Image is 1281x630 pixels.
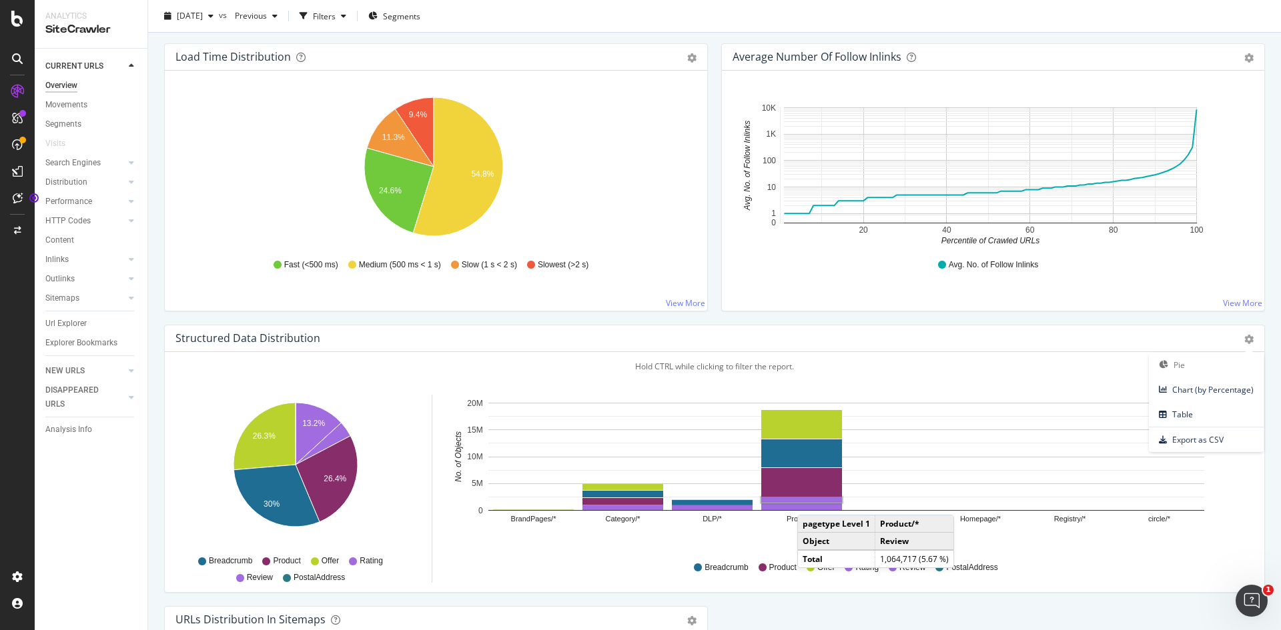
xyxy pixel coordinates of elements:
iframe: Intercom live chat [1236,585,1268,617]
text: Registry/* [1054,515,1086,523]
text: 10K [762,103,776,113]
span: 1 [1263,585,1274,595]
div: Analytics [45,11,137,22]
ul: gear [1149,353,1264,453]
text: Percentile of Crawled URLs [941,236,1039,245]
text: DLP/* [703,515,722,523]
text: 0 [771,218,776,227]
text: BrandPages/* [511,515,557,523]
button: Segments [363,5,426,27]
div: Filters [313,10,336,21]
text: 40 [942,225,951,235]
div: Sitemaps [45,291,79,305]
svg: A chart. [448,395,1244,549]
span: Chart (by Percentage) [1149,381,1264,399]
a: Visits [45,137,79,151]
span: 2025 Oct. 6th [177,10,203,21]
span: Review [247,572,273,583]
a: NEW URLS [45,364,125,378]
a: Analysis Info [45,423,138,437]
text: 20 [859,225,868,235]
span: Segments [383,10,420,21]
svg: A chart. [175,92,692,247]
text: 26.3% [253,431,276,441]
svg: A chart. [733,92,1249,247]
a: View More [666,297,705,309]
td: 1,064,717 (5.67 %) [875,550,954,567]
div: A chart. [179,395,412,549]
a: HTTP Codes [45,214,125,228]
div: Load Time Distribution [175,50,291,63]
text: 100 [1190,225,1203,235]
div: Movements [45,98,87,112]
div: DISAPPEARED URLS [45,383,113,411]
div: Inlinks [45,253,69,267]
td: pagetype Level 1 [798,515,875,533]
span: Pie [1149,356,1264,374]
span: Previous [230,10,267,21]
a: Outlinks [45,272,125,286]
text: 1K [766,129,776,139]
a: Overview [45,79,138,93]
span: Breadcrumb [705,562,748,573]
text: 26.4% [324,474,346,483]
div: HTTP Codes [45,214,91,228]
a: Url Explorer [45,317,138,331]
div: Average Number of Follow Inlinks [733,50,901,63]
div: Explorer Bookmarks [45,336,117,350]
text: 15M [467,425,482,435]
div: Content [45,233,74,247]
a: Content [45,233,138,247]
span: Rating [360,555,383,567]
a: Search Engines [45,156,125,170]
td: Object [798,533,875,551]
text: circle/* [1148,515,1171,523]
span: Product [273,555,300,567]
div: Tooltip anchor [28,192,40,204]
div: gear [687,53,697,63]
text: 11.3% [382,133,405,142]
text: 80 [1109,225,1118,235]
text: 10M [467,452,482,461]
text: 60 [1025,225,1035,235]
div: URLs Distribution in Sitemaps [175,613,326,626]
text: 10 [767,183,777,192]
a: Sitemaps [45,291,125,305]
text: Avg. No. of Follow Inlinks [743,121,752,211]
button: Filters [294,5,352,27]
span: Fast (<500 ms) [284,259,338,271]
div: Overview [45,79,77,93]
span: Slow (1 s < 2 s) [462,259,517,271]
a: Inlinks [45,253,125,267]
div: Search Engines [45,156,101,170]
div: gear [687,616,697,625]
span: Table [1149,405,1264,423]
div: Visits [45,137,65,151]
a: Distribution [45,175,125,189]
div: Analysis Info [45,423,92,437]
a: Performance [45,195,125,209]
span: PostalAddress [294,572,345,583]
text: 13.2% [302,419,325,428]
span: PostalAddress [946,562,997,573]
text: 54.8% [471,169,494,179]
text: 100 [763,156,776,165]
a: Segments [45,117,138,131]
span: Medium (500 ms < 1 s) [359,259,441,271]
div: SiteCrawler [45,22,137,37]
a: Explorer Bookmarks [45,336,138,350]
span: Offer [322,555,339,567]
div: Performance [45,195,92,209]
td: Product/* [875,515,954,533]
span: Product [769,562,797,573]
a: DISAPPEARED URLS [45,383,125,411]
td: Review [875,533,954,551]
td: Total [798,550,875,567]
text: Category/* [606,515,641,523]
div: Segments [45,117,81,131]
div: Outlinks [45,272,75,286]
text: 1 [771,209,776,218]
span: Breadcrumb [209,555,252,567]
